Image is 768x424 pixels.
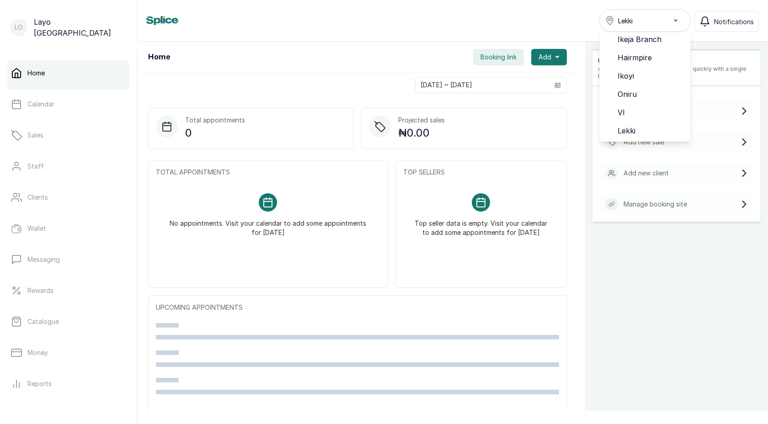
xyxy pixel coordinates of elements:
[7,278,129,303] a: Rewards
[27,255,60,264] p: Messaging
[27,100,54,109] p: Calendar
[27,162,44,171] p: Staff
[624,200,687,209] p: Manage booking site
[167,212,369,237] p: No appointments. Visit your calendar to add some appointments for [DATE]
[414,212,548,237] p: Top seller data is empty. Visit your calendar to add some appointments for [DATE]
[618,125,683,136] span: Lekki
[531,49,567,65] button: Add
[27,379,52,388] p: Reports
[598,65,755,80] p: Add appointments, sales, or clients quickly with a single tap.
[599,32,691,142] ul: Lekki
[27,193,48,202] p: Clients
[599,9,691,32] button: Lekki
[7,154,129,179] a: Staff
[7,60,129,86] a: Home
[148,52,170,63] h1: Home
[539,53,551,62] span: Add
[34,16,126,38] p: Layo [GEOGRAPHIC_DATA]
[618,107,683,118] span: VI
[398,116,445,125] p: Projected sales
[15,23,23,32] p: LO
[416,77,549,93] input: Select date
[7,309,129,334] a: Catalogue
[7,122,129,148] a: Sales
[27,317,59,326] p: Catalogue
[403,168,559,177] p: TOP SELLERS
[555,82,561,88] svg: calendar
[27,348,48,357] p: Money
[7,247,129,272] a: Messaging
[7,91,129,117] a: Calendar
[714,17,754,26] span: Notifications
[694,11,759,32] button: Notifications
[185,116,245,125] p: Total appointments
[624,169,669,178] p: Add new client
[185,125,245,141] p: 0
[618,70,683,81] span: Ikoyi
[618,89,683,100] span: Oniru
[7,340,129,366] a: Money
[598,56,755,65] p: Quick Actions
[27,224,46,233] p: Wallet
[156,303,559,312] p: UPCOMING APPOINTMENTS
[27,131,43,140] p: Sales
[27,69,45,78] p: Home
[27,286,53,295] p: Rewards
[7,371,129,397] a: Reports
[7,216,129,241] a: Wallet
[618,16,633,26] span: Lekki
[480,53,517,62] span: Booking link
[7,185,129,210] a: Clients
[398,125,445,141] p: ₦0.00
[473,49,524,65] button: Booking link
[618,34,683,45] span: Ikeja Branch
[624,138,664,147] p: Add new sale
[156,168,380,177] p: TOTAL APPOINTMENTS
[618,52,683,63] span: Hairmpire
